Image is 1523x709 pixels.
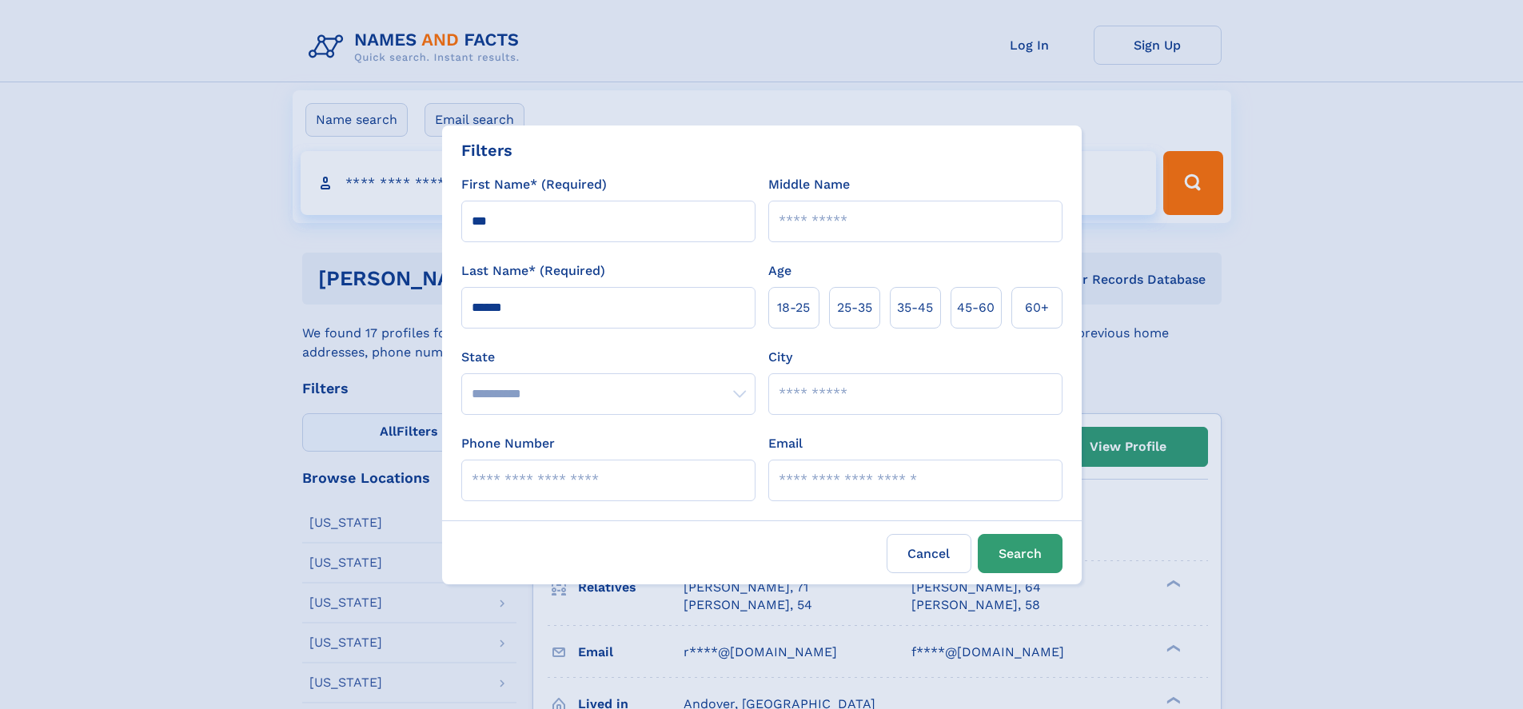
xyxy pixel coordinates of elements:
div: Filters [461,138,512,162]
span: 18‑25 [777,298,810,317]
span: 45‑60 [957,298,995,317]
span: 25‑35 [837,298,872,317]
label: Age [768,261,791,281]
label: First Name* (Required) [461,175,607,194]
label: State [461,348,756,367]
span: 60+ [1025,298,1049,317]
label: Cancel [887,534,971,573]
label: Last Name* (Required) [461,261,605,281]
label: Middle Name [768,175,850,194]
span: 35‑45 [897,298,933,317]
label: Email [768,434,803,453]
button: Search [978,534,1063,573]
label: City [768,348,792,367]
label: Phone Number [461,434,555,453]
